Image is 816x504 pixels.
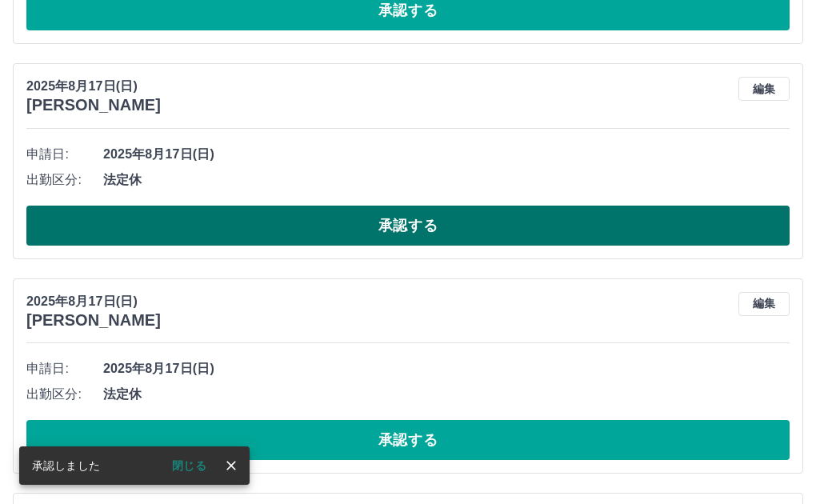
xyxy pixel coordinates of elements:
[103,170,790,190] span: 法定休
[26,206,790,246] button: 承認する
[26,311,161,330] h3: [PERSON_NAME]
[103,385,790,404] span: 法定休
[103,145,790,164] span: 2025年8月17日(日)
[159,454,219,478] button: 閉じる
[738,77,790,101] button: 編集
[26,96,161,114] h3: [PERSON_NAME]
[103,359,790,378] span: 2025年8月17日(日)
[738,292,790,316] button: 編集
[26,170,103,190] span: 出勤区分:
[219,454,243,478] button: close
[26,292,161,311] p: 2025年8月17日(日)
[26,145,103,164] span: 申請日:
[26,77,161,96] p: 2025年8月17日(日)
[26,385,103,404] span: 出勤区分:
[26,420,790,460] button: 承認する
[32,451,100,480] div: 承認しました
[26,359,103,378] span: 申請日:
